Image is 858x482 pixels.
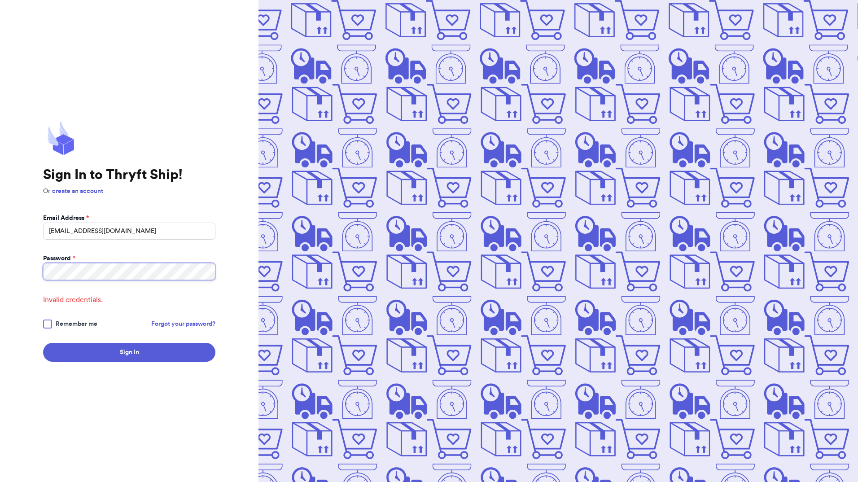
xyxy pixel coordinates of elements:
span: Remember me [56,320,97,329]
p: Or [43,187,215,196]
span: Invalid credentials. [43,294,215,305]
a: create an account [52,188,103,194]
label: Email Address [43,214,89,223]
h1: Sign In to Thryft Ship! [43,167,215,183]
button: Sign In [43,343,215,362]
a: Forgot your password? [151,320,215,329]
label: Password [43,254,75,263]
